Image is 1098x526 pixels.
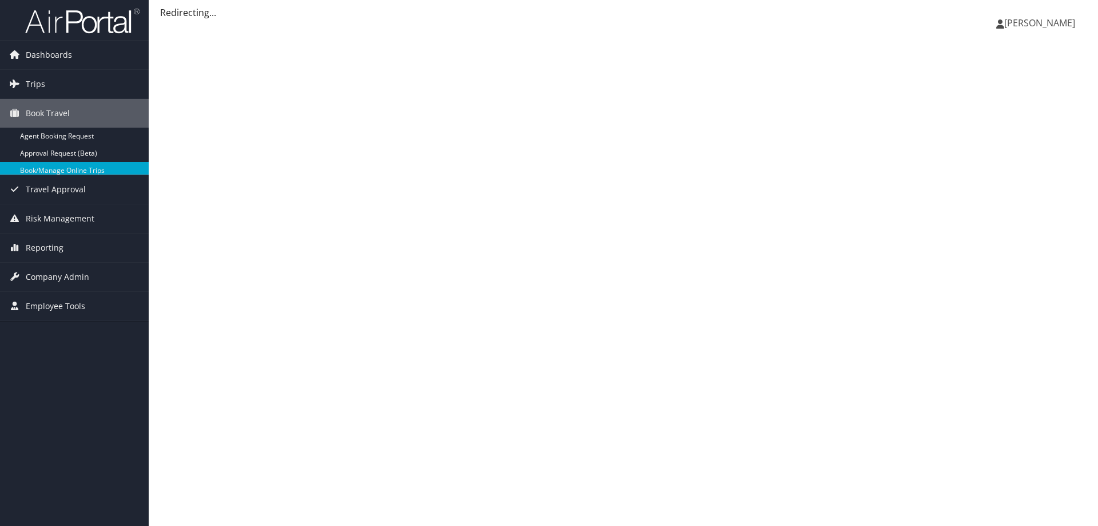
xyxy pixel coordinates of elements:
[26,41,72,69] span: Dashboards
[26,234,63,262] span: Reporting
[25,7,140,34] img: airportal-logo.png
[26,70,45,98] span: Trips
[1004,17,1075,29] span: [PERSON_NAME]
[996,6,1087,40] a: [PERSON_NAME]
[160,6,1087,19] div: Redirecting...
[26,99,70,128] span: Book Travel
[26,263,89,291] span: Company Admin
[26,204,94,233] span: Risk Management
[26,292,85,321] span: Employee Tools
[26,175,86,204] span: Travel Approval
